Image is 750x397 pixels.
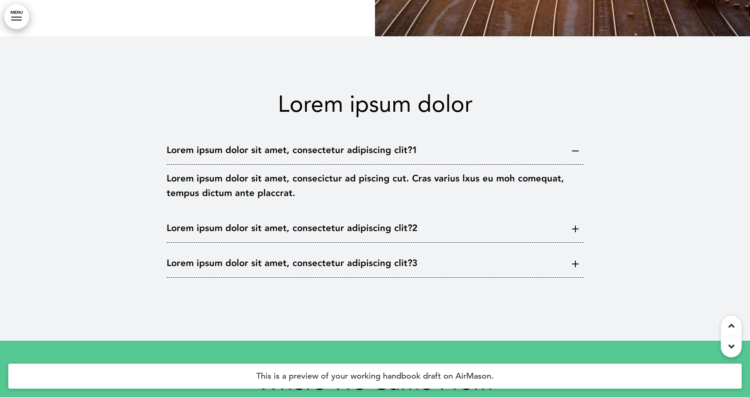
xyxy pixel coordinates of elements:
[167,172,564,199] span: Lorem ipsum dolor sit amet, consecictur ad piscing cut. Cras varius lxus eu moh comequat, tempus ...
[167,144,417,156] span: Lorem ipsum dolor sit amet, consectetur adipiscing clit?1
[167,222,417,234] span: Lorem ipsum dolor sit amet, consectetur adipiscing clit?2
[167,370,583,393] h1: Where We Came From
[4,4,29,29] a: MENU
[167,93,583,116] h1: Lorem ipsum dolor
[8,364,742,389] h4: This is a preview of your working handbook draft on AirMason.
[167,257,417,269] span: Lorem ipsum dolor sit amet, consectetur adipiscing clit?3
